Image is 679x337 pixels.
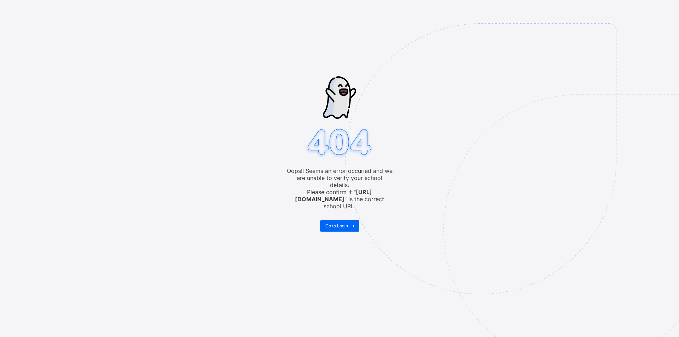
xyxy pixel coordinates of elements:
[304,127,375,159] img: 404.8bbb34c871c4712298a25e20c4dc75c7.svg
[325,223,348,228] span: Go to Login
[286,167,393,188] span: Oops!! Seems an error occuried and we are unable to verify your school details.
[295,188,372,203] b: [URL][DOMAIN_NAME]
[286,188,393,210] span: Please confirm if " " is the correct school URL.
[323,76,356,119] img: ghost-strokes.05e252ede52c2f8dbc99f45d5e1f5e9f.svg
